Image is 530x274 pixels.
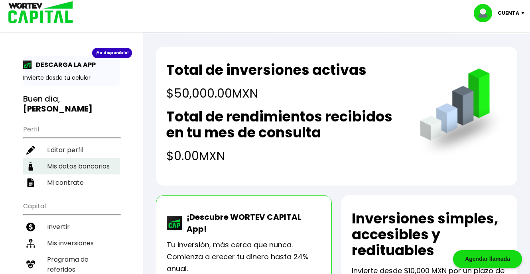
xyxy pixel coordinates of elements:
[23,235,120,251] a: Mis inversiones
[23,158,120,174] a: Mis datos bancarios
[23,94,120,114] h3: Buen día,
[453,250,522,268] div: Agendar llamada
[23,74,120,82] p: Invierte desde tu celular
[23,142,120,158] a: Editar perfil
[23,120,120,191] ul: Perfil
[498,7,519,19] p: Cuenta
[166,62,366,78] h2: Total de inversiones activas
[32,60,96,70] p: DESCARGA LA APP
[474,4,498,22] img: profile-image
[26,239,35,248] img: inversiones-icon.6695dc30.svg
[26,178,35,187] img: contrato-icon.f2db500c.svg
[23,174,120,191] a: Mi contrato
[519,12,530,14] img: icon-down
[23,219,120,235] a: Invertir
[352,211,507,258] h2: Inversiones simples, accesibles y redituables
[26,223,35,231] img: invertir-icon.b3b967d7.svg
[23,103,93,114] b: [PERSON_NAME]
[166,147,404,165] h4: $0.00 MXN
[166,84,366,102] h4: $50,000.00 MXN
[26,260,35,269] img: recomiendanos-icon.9b8e9327.svg
[26,162,35,171] img: datos-icon.10cf9172.svg
[167,216,183,230] img: wortev-capital-app-icon
[92,48,132,58] div: ¡Ya disponible!
[416,68,507,159] img: grafica.516fef24.png
[166,109,404,141] h2: Total de rendimientos recibidos en tu mes de consulta
[183,211,321,235] p: ¡Descubre WORTEV CAPITAL App!
[23,61,32,69] img: app-icon
[26,146,35,155] img: editar-icon.952d3147.svg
